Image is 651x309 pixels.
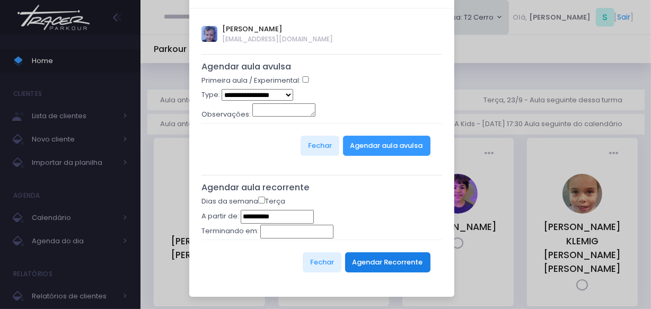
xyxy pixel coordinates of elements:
input: Terça [258,197,265,204]
label: Observações: [201,109,251,120]
label: Type: [201,90,220,100]
label: A partir de: [201,211,239,222]
span: [PERSON_NAME] [223,24,333,34]
button: Fechar [301,136,339,156]
form: Dias da semana [201,196,443,285]
h5: Agendar aula avulsa [201,61,443,72]
label: Primeira aula / Experimental: [201,75,301,86]
label: Terminando em: [201,226,259,236]
button: Fechar [303,252,341,272]
button: Agendar aula avulsa [343,136,430,156]
span: [EMAIL_ADDRESS][DOMAIN_NAME] [223,34,333,44]
button: Agendar Recorrente [345,252,430,272]
h5: Agendar aula recorrente [201,182,443,193]
label: Terça [258,196,285,207]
